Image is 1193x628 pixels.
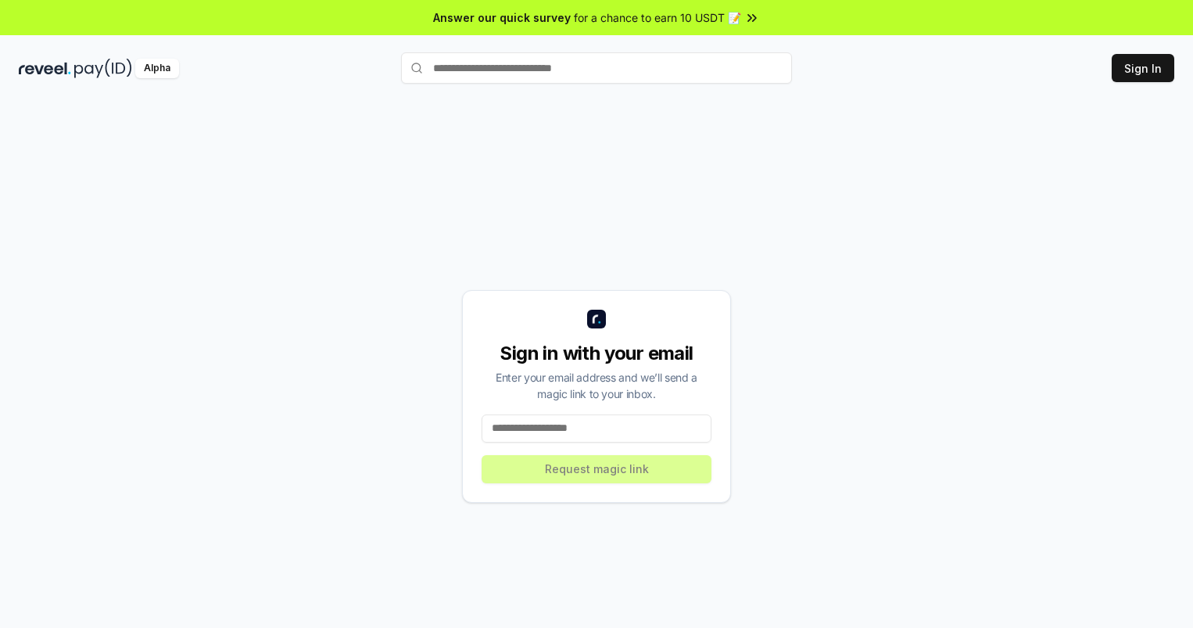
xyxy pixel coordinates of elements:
div: Sign in with your email [482,341,711,366]
div: Enter your email address and we’ll send a magic link to your inbox. [482,369,711,402]
div: Alpha [135,59,179,78]
span: Answer our quick survey [433,9,571,26]
span: for a chance to earn 10 USDT 📝 [574,9,741,26]
img: logo_small [587,310,606,328]
img: pay_id [74,59,132,78]
button: Sign In [1112,54,1174,82]
img: reveel_dark [19,59,71,78]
